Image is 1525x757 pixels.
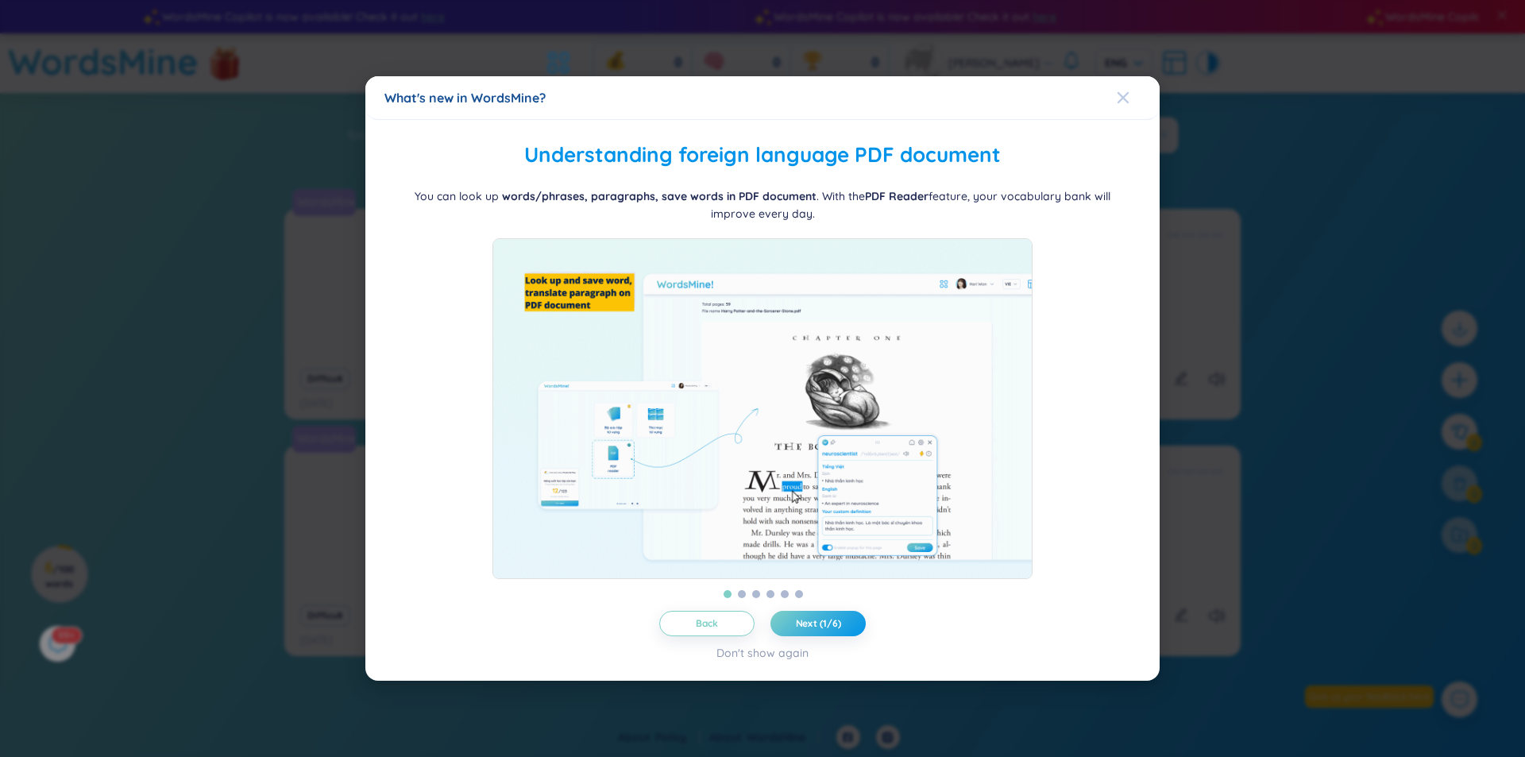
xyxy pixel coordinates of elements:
button: 5 [781,590,789,598]
button: Close [1117,76,1160,119]
button: 2 [738,590,746,598]
b: PDF Reader [865,189,929,203]
div: Don't show again [716,644,809,662]
button: Back [659,611,755,636]
button: 3 [752,590,760,598]
button: 4 [766,590,774,598]
span: Back [696,617,719,630]
button: 6 [795,590,803,598]
div: What's new in WordsMine? [384,89,1141,106]
button: Next (1/6) [770,611,866,636]
h2: Understanding foreign language PDF document [384,139,1141,172]
b: words/phrases, paragraphs, save words in PDF document [502,189,817,203]
button: 1 [724,590,732,598]
span: You can look up . With the feature, your vocabulary bank will improve every day. [415,189,1110,221]
span: Next (1/6) [796,617,841,630]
